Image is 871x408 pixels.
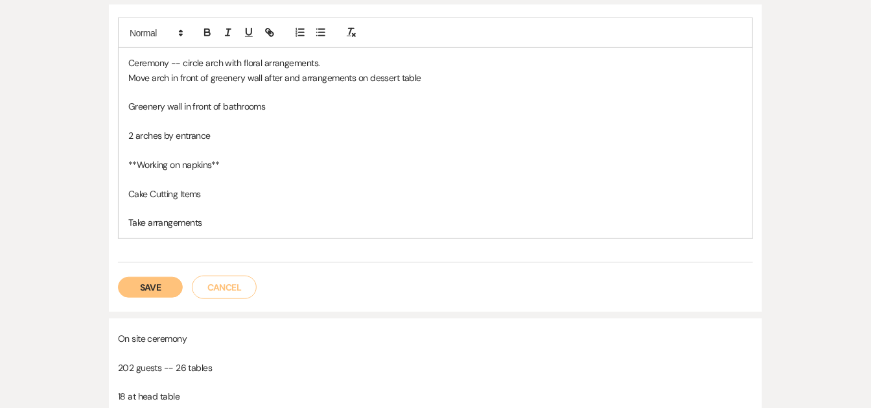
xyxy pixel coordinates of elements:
p: Ceremony -- circle arch with floral arrangements. [128,56,743,70]
p: Greenery wall in front of bathrooms [128,99,743,114]
button: Cancel [192,276,257,299]
p: 2 arches by entrance [128,128,743,143]
p: Move arch in front of greenery wall after and arrangements on dessert table [128,71,743,85]
p: Cake Cutting Items [128,187,743,201]
p: 202 guests -- 26 tables [118,361,753,375]
p: **Working on napkins** [128,158,743,172]
p: 18 at head table [118,389,753,403]
p: Take arrangements [128,215,743,230]
p: On site ceremony [118,331,753,346]
button: Save [118,277,183,298]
